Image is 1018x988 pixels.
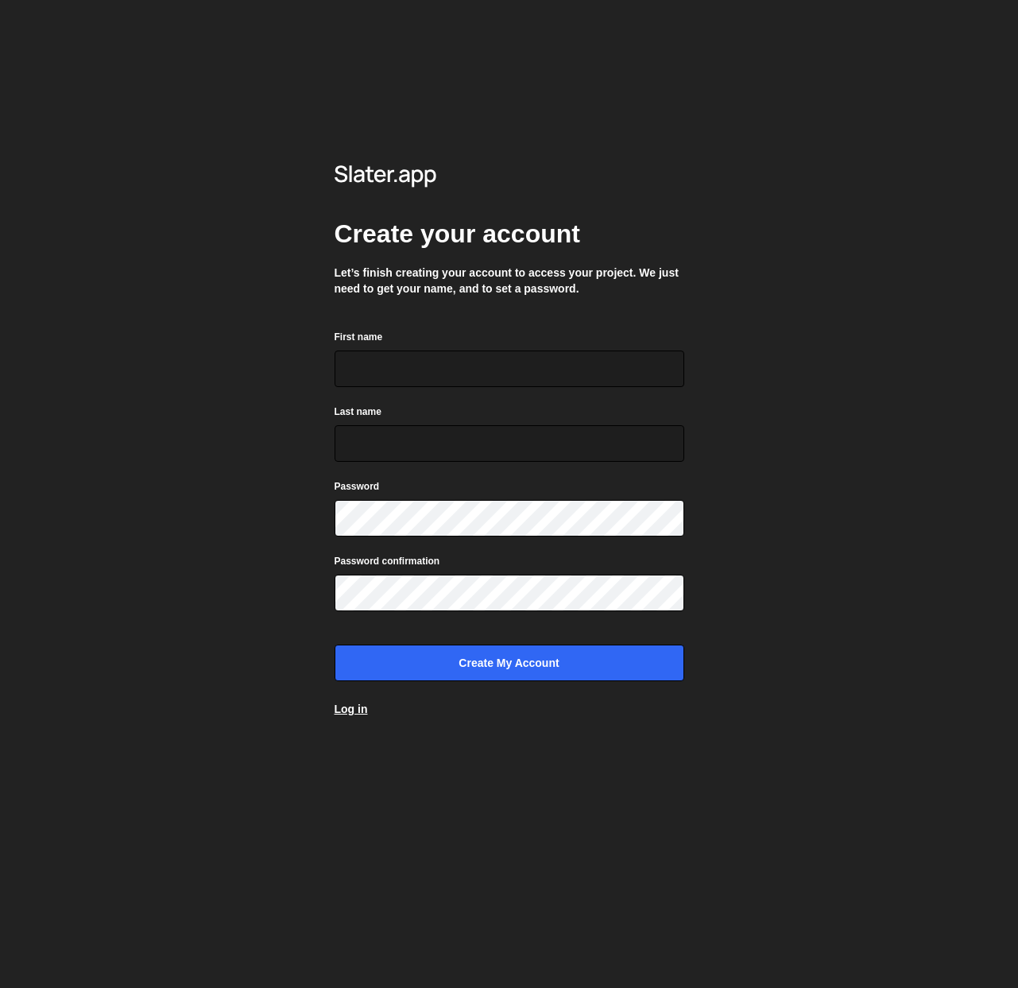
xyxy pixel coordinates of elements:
[335,404,381,420] label: Last name
[335,479,380,494] label: Password
[335,645,684,681] input: Create my account
[335,265,684,296] p: Let’s finish creating your account to access your project. We just need to get your name, and to ...
[335,219,684,249] h2: Create your account
[335,329,383,345] label: First name
[335,701,368,717] a: Log in
[335,553,440,569] label: Password confirmation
